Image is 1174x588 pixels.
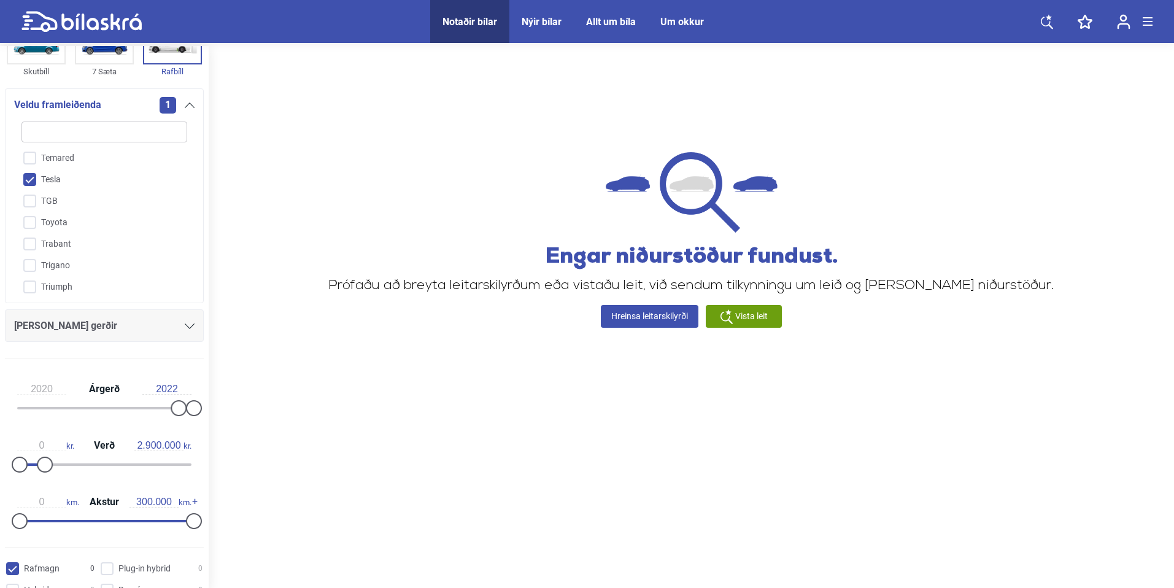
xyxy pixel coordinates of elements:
[17,440,74,451] span: kr.
[14,96,101,114] span: Veldu framleiðenda
[118,562,171,575] span: Plug-in hybrid
[14,317,117,335] span: [PERSON_NAME] gerðir
[160,97,176,114] span: 1
[90,562,95,575] span: 0
[7,64,66,79] div: Skutbíll
[606,152,778,233] img: not found
[143,64,202,79] div: Rafbíll
[198,562,203,575] span: 0
[601,305,698,328] a: Hreinsa leitarskilyrði
[134,440,191,451] span: kr.
[660,16,704,28] a: Um okkur
[1117,14,1130,29] img: user-login.svg
[91,441,118,451] span: Verð
[17,497,79,508] span: km.
[86,384,123,394] span: Árgerð
[328,279,1054,293] p: Prófaðu að breyta leitarskilyrðum eða vistaðu leit, við sendum tilkynningu um leið og [PERSON_NAM...
[442,16,497,28] a: Notaðir bílar
[522,16,562,28] a: Nýir bílar
[24,562,60,575] span: Rafmagn
[87,497,122,507] span: Akstur
[735,310,768,323] span: Vista leit
[129,497,191,508] span: km.
[586,16,636,28] a: Allt um bíla
[75,64,134,79] div: 7 Sæta
[328,245,1054,269] h2: Engar niðurstöður fundust.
